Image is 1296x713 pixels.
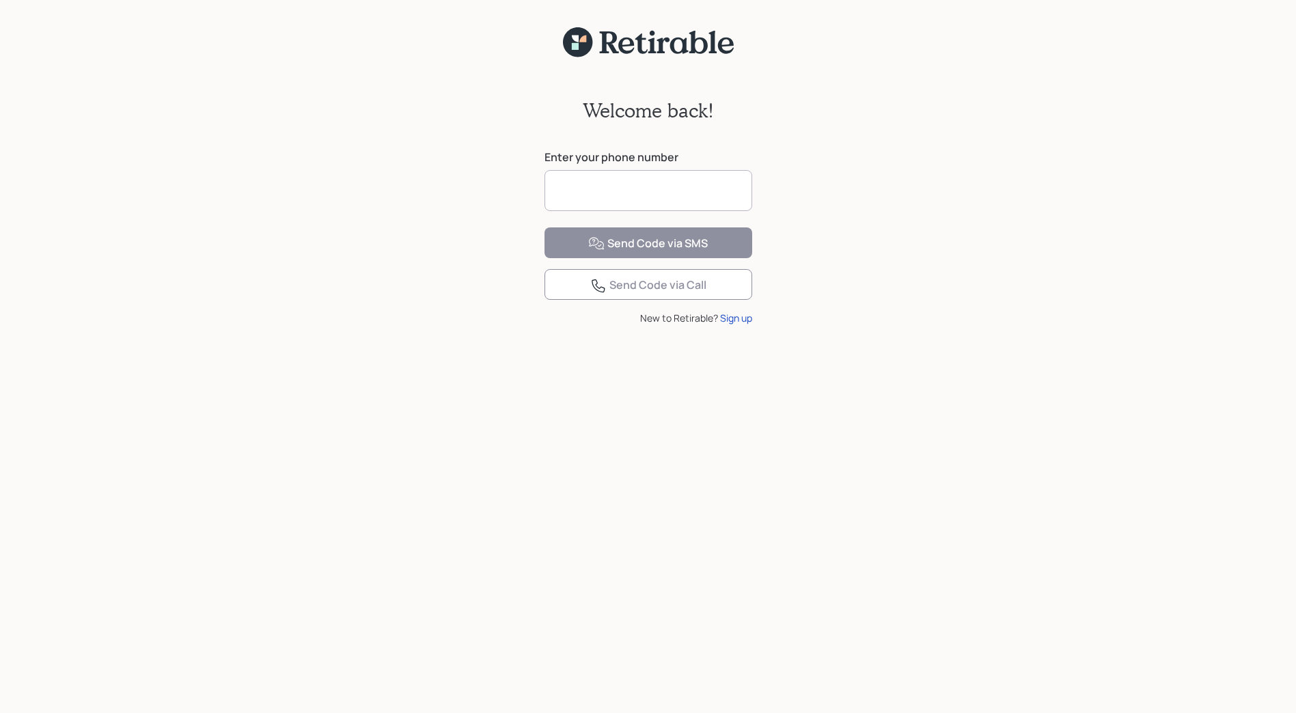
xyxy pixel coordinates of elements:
div: Sign up [720,311,752,325]
h2: Welcome back! [583,99,714,122]
div: New to Retirable? [544,311,752,325]
label: Enter your phone number [544,150,752,165]
div: Send Code via SMS [588,236,708,252]
button: Send Code via Call [544,269,752,300]
button: Send Code via SMS [544,227,752,258]
div: Send Code via Call [590,277,706,294]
